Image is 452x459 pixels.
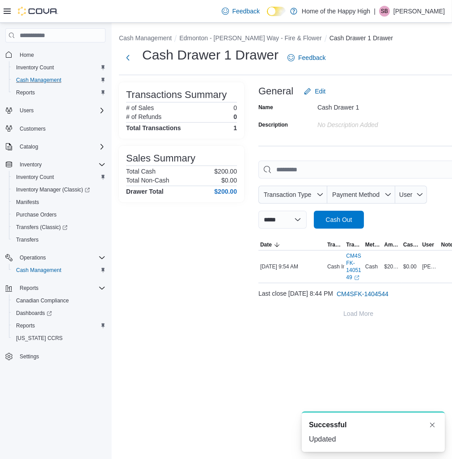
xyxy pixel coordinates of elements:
[16,351,42,362] a: Settings
[2,350,109,363] button: Settings
[258,186,327,204] button: Transaction Type
[302,6,370,17] p: Home of the Happy High
[16,123,106,134] span: Customers
[16,141,42,152] button: Catalog
[329,34,393,42] button: Cash Drawer 1 Drawer
[16,351,106,362] span: Settings
[126,89,227,100] h3: Transactions Summary
[16,50,38,60] a: Home
[20,143,38,150] span: Catalog
[5,44,106,386] nav: Complex example
[20,51,34,59] span: Home
[420,239,439,250] button: User
[13,222,106,233] span: Transfers (Classic)
[13,265,106,276] span: Cash Management
[399,191,413,198] span: User
[20,353,39,360] span: Settings
[16,105,37,116] button: Users
[16,310,52,317] span: Dashboards
[126,104,154,111] h6: # of Sales
[309,420,438,430] div: Notification
[16,224,68,231] span: Transfers (Classic)
[13,172,106,183] span: Inventory Count
[9,183,109,196] a: Inventory Manager (Classic)
[2,251,109,264] button: Operations
[13,62,58,73] a: Inventory Count
[18,7,58,16] img: Cova
[374,6,376,17] p: |
[214,188,237,195] h4: $200.00
[332,191,380,198] span: Payment Method
[258,239,325,250] button: Date
[16,236,38,243] span: Transfers
[233,124,237,132] h4: 1
[16,89,35,96] span: Reports
[365,263,378,270] span: Cash
[363,239,382,250] button: Method
[401,239,420,250] button: Cash Back
[2,140,109,153] button: Catalog
[346,252,361,281] a: CM4SFK-1405149External link
[13,184,106,195] span: Inventory Manager (Classic)
[126,168,156,175] h6: Total Cash
[317,118,437,128] div: No Description added
[379,6,390,17] div: Sher Buchholtz
[13,62,106,73] span: Inventory Count
[258,121,288,128] label: Description
[16,49,106,60] span: Home
[13,209,60,220] a: Purchase Orders
[327,263,346,270] p: Cash In
[298,53,325,62] span: Feedback
[393,6,445,17] p: [PERSON_NAME]
[16,159,45,170] button: Inventory
[13,184,93,195] a: Inventory Manager (Classic)
[13,87,106,98] span: Reports
[13,197,42,208] a: Manifests
[126,153,195,164] h3: Sales Summary
[16,76,61,84] span: Cash Management
[13,295,72,306] a: Canadian Compliance
[16,105,106,116] span: Users
[401,261,420,272] div: $0.00
[9,171,109,183] button: Inventory Count
[315,87,325,96] span: Edit
[20,107,34,114] span: Users
[13,265,65,276] a: Cash Management
[381,6,388,17] span: SB
[337,289,389,298] span: CM4SFK-1404544
[343,309,373,318] span: Load More
[300,82,329,100] button: Edit
[9,294,109,307] button: Canadian Compliance
[13,87,38,98] a: Reports
[317,100,437,111] div: Cash Drawer 1
[13,75,106,85] span: Cash Management
[16,252,106,263] span: Operations
[13,295,106,306] span: Canadian Compliance
[16,283,106,293] span: Reports
[126,124,181,132] h4: Total Transactions
[2,122,109,135] button: Customers
[422,263,437,270] span: [PERSON_NAME]
[13,308,106,319] span: Dashboards
[16,267,61,274] span: Cash Management
[327,241,342,248] span: Transaction Type
[354,275,359,280] svg: External link
[16,252,50,263] button: Operations
[13,320,106,331] span: Reports
[13,333,106,344] span: Washington CCRS
[9,221,109,234] a: Transfers (Classic)
[119,34,172,42] button: Cash Management
[126,177,169,184] h6: Total Non-Cash
[333,285,392,303] button: CM4SFK-1404544
[395,186,427,204] button: User
[2,104,109,117] button: Users
[20,161,42,168] span: Inventory
[232,7,260,16] span: Feedback
[2,48,109,61] button: Home
[119,49,137,67] button: Next
[9,264,109,276] button: Cash Management
[258,86,293,97] h3: General
[221,177,237,184] p: $0.00
[13,234,42,245] a: Transfers
[214,168,237,175] p: $200.00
